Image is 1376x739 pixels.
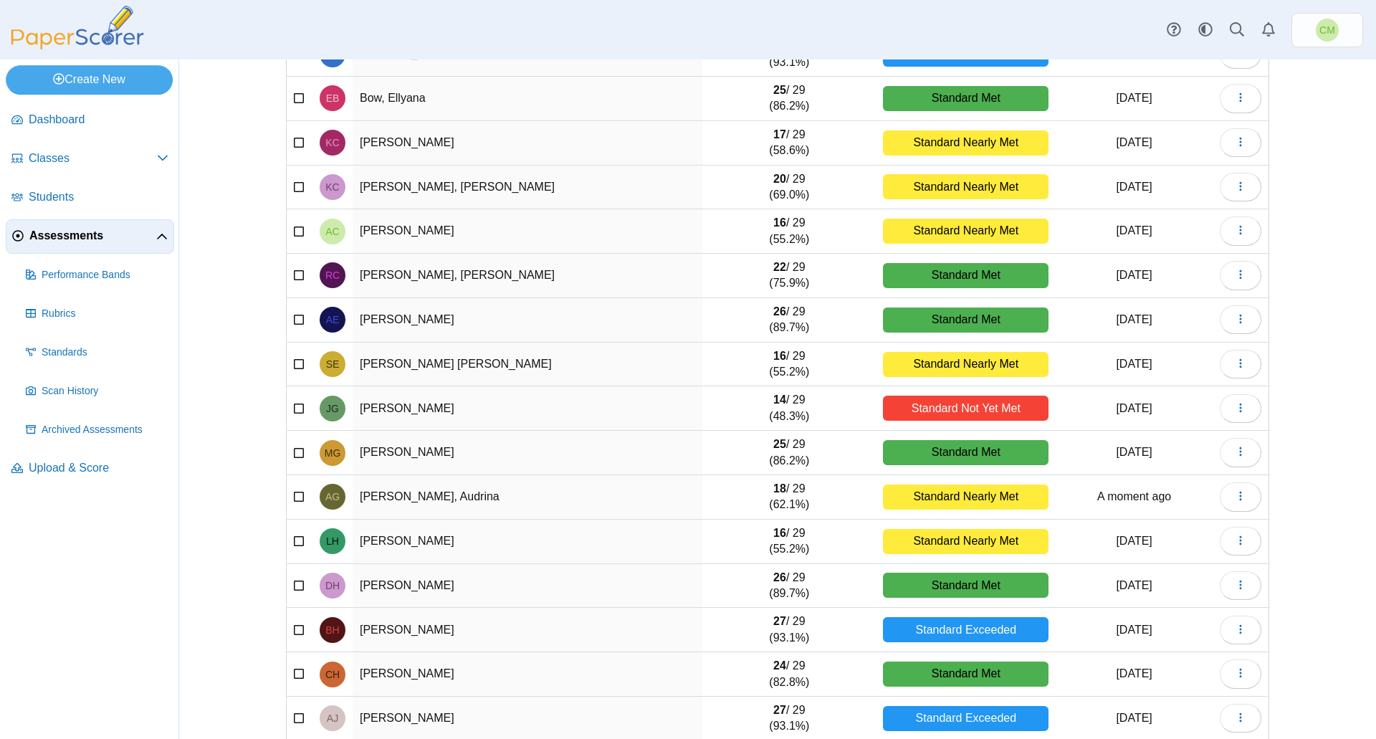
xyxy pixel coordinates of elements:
[773,128,786,140] b: 17
[325,227,339,237] span: Alex Cordova
[1116,446,1152,458] time: Sep 21, 2025 at 9:08 AM
[353,77,702,121] td: Bow, Ellyana
[42,345,168,360] span: Standards
[29,228,156,244] span: Assessments
[327,713,338,723] span: Anthony Johnson
[883,662,1048,687] div: Standard Met
[353,166,702,210] td: [PERSON_NAME], [PERSON_NAME]
[883,485,1048,510] div: Standard Nearly Met
[353,431,702,475] td: [PERSON_NAME]
[883,396,1048,421] div: Standard Not Yet Met
[702,254,876,298] td: / 29 (75.9%)
[20,297,174,331] a: Rubrics
[773,438,786,450] b: 25
[325,182,339,192] span: Kyleigh Cha
[883,573,1048,598] div: Standard Met
[702,431,876,475] td: / 29 (86.2%)
[773,261,786,273] b: 22
[773,394,786,406] b: 14
[353,254,702,298] td: [PERSON_NAME], [PERSON_NAME]
[1116,358,1152,370] time: Sep 21, 2025 at 9:06 AM
[325,270,340,280] span: Ryder Cruickshank
[773,350,786,362] b: 16
[20,335,174,370] a: Standards
[1116,535,1152,547] time: Sep 21, 2025 at 9:10 AM
[883,529,1048,554] div: Standard Nearly Met
[773,305,786,318] b: 26
[326,93,340,103] span: Ellyana Bow
[1116,269,1152,281] time: Sep 21, 2025 at 9:09 AM
[353,121,702,166] td: [PERSON_NAME]
[1116,92,1152,104] time: Sep 21, 2025 at 9:06 AM
[6,103,174,138] a: Dashboard
[1116,667,1152,680] time: Sep 21, 2025 at 9:08 AM
[883,174,1048,199] div: Standard Nearly Met
[6,181,174,215] a: Students
[883,617,1048,642] div: Standard Exceeded
[702,386,876,431] td: / 29 (48.3%)
[6,452,174,486] a: Upload & Score
[702,475,876,520] td: / 29 (62.1%)
[353,209,702,254] td: [PERSON_NAME]
[353,386,702,431] td: [PERSON_NAME]
[773,659,786,672] b: 24
[1116,181,1152,193] time: Sep 21, 2025 at 9:09 AM
[29,112,168,128] span: Dashboard
[6,219,174,254] a: Assessments
[702,77,876,121] td: / 29 (86.2%)
[1116,313,1152,325] time: Sep 21, 2025 at 9:05 AM
[1316,19,1339,42] span: Christine Munzer
[325,138,339,148] span: Kaylee Cagg-Unger
[325,492,340,502] span: Audrina Gurrola
[42,384,168,399] span: Scan History
[773,216,786,229] b: 16
[702,166,876,210] td: / 29 (69.0%)
[883,219,1048,244] div: Standard Nearly Met
[353,520,702,564] td: [PERSON_NAME]
[883,352,1048,377] div: Standard Nearly Met
[20,374,174,409] a: Scan History
[773,527,786,539] b: 16
[325,625,339,635] span: Blyss Hamm
[702,520,876,564] td: / 29 (55.2%)
[702,209,876,254] td: / 29 (55.2%)
[20,413,174,447] a: Archived Assessments
[325,448,341,458] span: Makayla Tai Gilbert
[326,404,339,414] span: Jaylee Garcia
[883,86,1048,111] div: Standard Met
[702,343,876,387] td: / 29 (55.2%)
[20,258,174,292] a: Performance Bands
[29,151,157,166] span: Classes
[326,359,340,369] span: Stephanie Escobedo Rojas
[1291,13,1363,47] a: Christine Munzer
[6,6,149,49] img: PaperScorer
[1116,579,1152,591] time: Sep 21, 2025 at 9:05 AM
[883,706,1048,731] div: Standard Exceeded
[702,298,876,343] td: / 29 (89.7%)
[6,142,174,176] a: Classes
[325,581,340,591] span: Daniel Hambel
[353,343,702,387] td: [PERSON_NAME] [PERSON_NAME]
[1116,712,1152,724] time: Sep 21, 2025 at 9:04 AM
[773,173,786,185] b: 20
[702,652,876,697] td: / 29 (82.8%)
[773,482,786,495] b: 18
[42,307,168,321] span: Rubrics
[1116,624,1152,636] time: Sep 21, 2025 at 9:12 AM
[325,669,340,680] span: Colton Holland
[29,460,168,476] span: Upload & Score
[773,615,786,627] b: 27
[883,307,1048,333] div: Standard Met
[6,65,173,94] a: Create New
[353,475,702,520] td: [PERSON_NAME], Audrina
[6,39,149,52] a: PaperScorer
[773,704,786,716] b: 27
[1116,224,1152,237] time: Sep 21, 2025 at 9:09 AM
[1097,490,1171,502] time: Oct 3, 2025 at 11:19 AM
[42,423,168,437] span: Archived Assessments
[883,130,1048,156] div: Standard Nearly Met
[326,536,339,546] span: Logan Halladay
[353,608,702,652] td: [PERSON_NAME]
[353,564,702,609] td: [PERSON_NAME]
[29,189,168,205] span: Students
